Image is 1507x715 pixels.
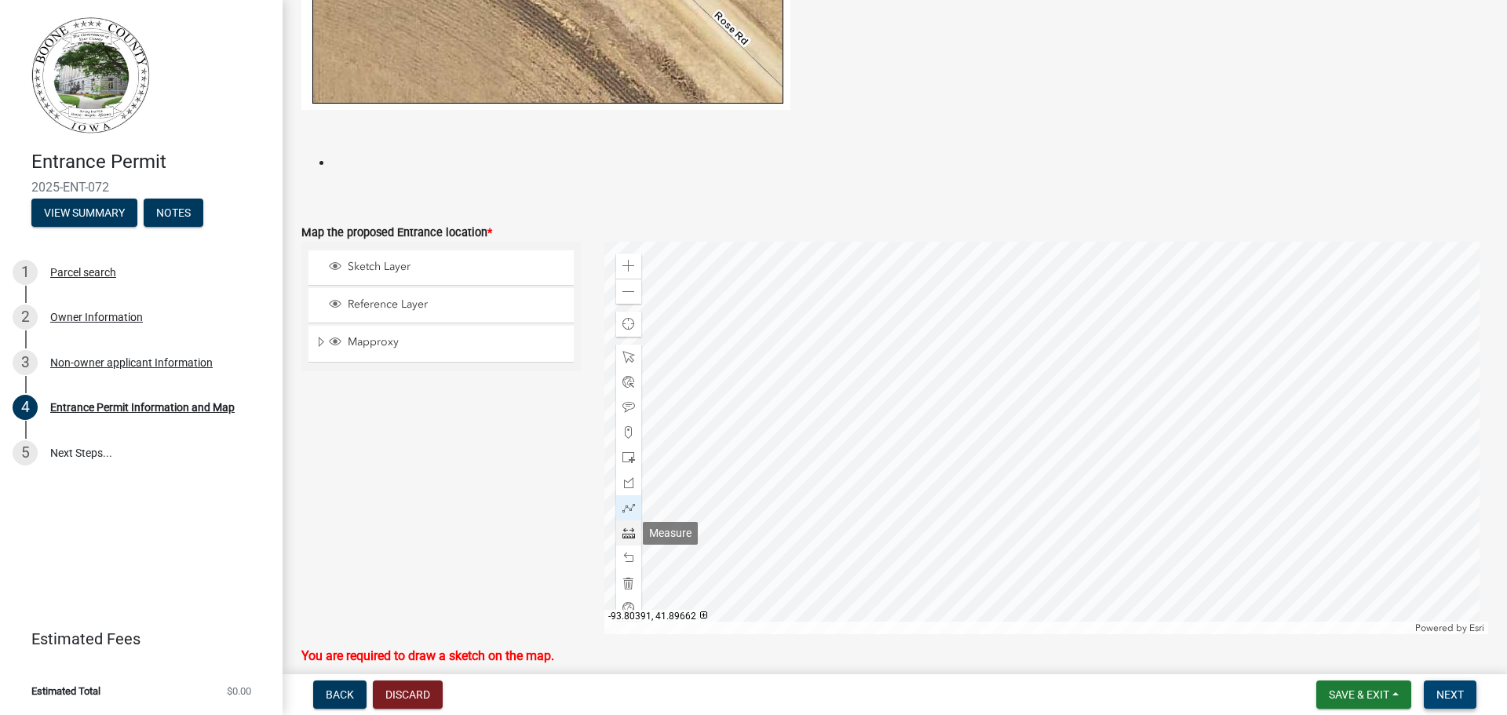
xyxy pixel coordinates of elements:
div: 5 [13,440,38,465]
button: Save & Exit [1316,680,1411,709]
span: Sketch Layer [344,260,568,274]
div: Zoom out [616,279,641,304]
wm-modal-confirm: Summary [31,207,137,220]
div: Zoom in [616,254,641,279]
span: Expand [315,335,327,352]
ul: Layer List [307,246,575,367]
button: Discard [373,680,443,709]
div: Owner Information [50,312,143,323]
div: Powered by [1411,622,1488,634]
div: Find my location [616,312,641,337]
div: Sketch Layer [327,260,568,275]
div: 2 [13,305,38,330]
button: View Summary [31,199,137,227]
div: Reference Layer [327,297,568,313]
img: Boone County, Iowa [31,16,151,134]
li: Mapproxy [308,326,574,362]
span: 2025-ENT-072 [31,180,251,195]
li: Reference Layer [308,288,574,323]
wm-modal-confirm: Notes [144,207,203,220]
a: Esri [1469,622,1484,633]
span: Mapproxy [344,335,568,349]
div: Entrance Permit Information and Map [50,402,235,413]
span: $0.00 [227,686,251,696]
label: Map the proposed Entrance location [301,228,492,239]
h4: Entrance Permit [31,151,270,173]
span: Back [326,688,354,701]
div: Non-owner applicant Information [50,357,213,368]
div: 1 [13,260,38,285]
div: Measure [643,522,698,545]
p: You are required to draw a sketch on the map. [301,647,1488,666]
button: Notes [144,199,203,227]
span: Reference Layer [344,297,568,312]
div: 3 [13,350,38,375]
div: Parcel search [50,267,116,278]
button: Back [313,680,367,709]
div: 4 [13,395,38,420]
a: Estimated Fees [13,623,257,655]
span: Next [1436,688,1464,701]
button: Next [1424,680,1476,709]
div: Mapproxy [327,335,568,351]
span: Estimated Total [31,686,100,696]
span: Save & Exit [1329,688,1389,701]
li: Sketch Layer [308,250,574,286]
